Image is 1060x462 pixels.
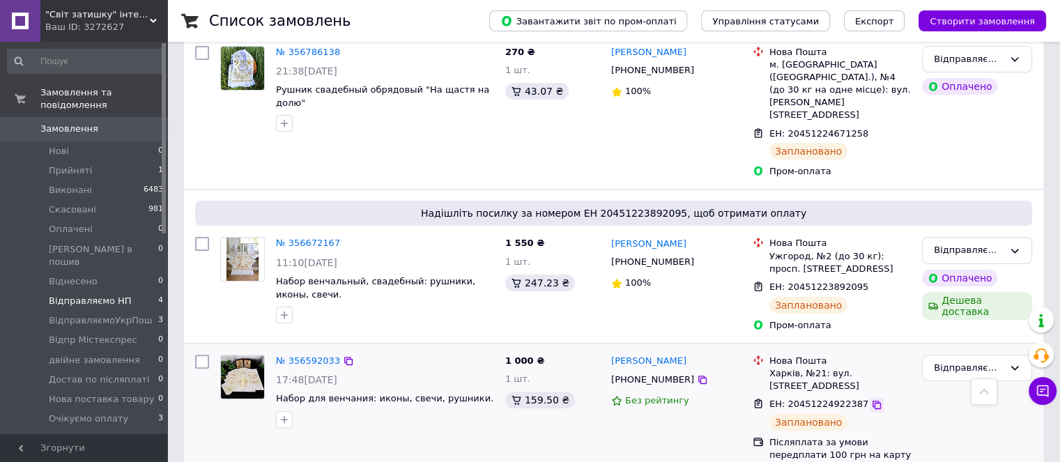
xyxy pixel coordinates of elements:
[505,83,569,100] div: 43.07 ₴
[49,184,92,197] span: Виконані
[276,84,489,108] a: Рушник свадебный обрядовый "На щастя на долю"
[220,237,265,282] a: Фото товару
[49,334,137,346] span: Відпр Містекспрес
[158,314,163,327] span: 3
[505,374,530,384] span: 1 шт.
[158,243,163,268] span: 0
[49,432,99,445] span: ПП100 грн
[769,367,911,392] div: Харків, №21: вул. [STREET_ADDRESS]
[158,164,163,177] span: 1
[769,282,868,292] span: ЕН: 20451223892095
[712,16,819,26] span: Управління статусами
[505,47,535,57] span: 270 ₴
[226,238,259,281] img: Фото товару
[158,334,163,346] span: 0
[934,243,1004,258] div: Відправляємо НП
[7,49,164,74] input: Пошук
[611,46,686,59] a: [PERSON_NAME]
[625,277,651,288] span: 100%
[40,123,98,135] span: Замовлення
[276,355,340,366] a: № 356592033
[608,371,697,389] div: [PHONE_NUMBER]
[40,86,167,111] span: Замовлення та повідомлення
[221,47,264,90] img: Фото товару
[930,16,1035,26] span: Створити замовлення
[276,47,340,57] a: № 356786138
[49,374,150,386] span: Достав по післяплаті
[625,86,651,96] span: 100%
[276,238,340,248] a: № 356672167
[922,270,997,286] div: Оплачено
[769,355,911,367] div: Нова Пошта
[276,66,337,77] span: 21:38[DATE]
[611,238,686,251] a: [PERSON_NAME]
[49,314,153,327] span: ВідправляємоУкрПош
[49,164,92,177] span: Прийняті
[611,355,686,368] a: [PERSON_NAME]
[505,65,530,75] span: 1 шт.
[158,275,163,288] span: 0
[276,276,475,300] a: Набор венчальный, свадебный: рушники, иконы, свечи.
[769,143,848,160] div: Заплановано
[148,203,163,216] span: 981
[489,10,687,31] button: Завантажити звіт по пром-оплаті
[49,413,128,425] span: Очікуємо оплату
[158,145,163,157] span: 0
[49,223,93,236] span: Оплачені
[158,432,163,445] span: 0
[922,78,997,95] div: Оплачено
[934,361,1004,376] div: Відправляємо НП
[505,275,575,291] div: 247.23 ₴
[158,295,163,307] span: 4
[276,257,337,268] span: 11:10[DATE]
[769,414,848,431] div: Заплановано
[769,297,848,314] div: Заплановано
[49,393,154,406] span: Нова поставка товару
[769,250,911,275] div: Ужгород, №2 (до 30 кг): просп. [STREET_ADDRESS]
[934,52,1004,67] div: Відправляємо НП
[49,203,96,216] span: Скасовані
[769,128,868,139] span: ЕН: 20451224671258
[769,319,911,332] div: Пром-оплата
[608,253,697,271] div: [PHONE_NUMBER]
[505,238,544,248] span: 1 550 ₴
[49,145,69,157] span: Нові
[505,355,544,366] span: 1 000 ₴
[49,354,140,367] span: двійне замовлення
[608,61,697,79] div: [PHONE_NUMBER]
[769,237,911,249] div: Нова Пошта
[49,295,132,307] span: Відправляємо НП
[769,59,911,122] div: м. [GEOGRAPHIC_DATA] ([GEOGRAPHIC_DATA].), №4 (до 30 кг на одне місце): вул. [PERSON_NAME][STREET...
[144,184,163,197] span: 6483
[276,374,337,385] span: 17:48[DATE]
[45,8,150,21] span: "Світ затишку" інтернет-магазин текстилю та швейної фурнітури
[769,46,911,59] div: Нова Пошта
[209,13,351,29] h1: Список замовлень
[220,355,265,399] a: Фото товару
[220,46,265,91] a: Фото товару
[905,15,1046,26] a: Створити замовлення
[158,413,163,425] span: 3
[158,354,163,367] span: 0
[625,395,689,406] span: Без рейтингу
[201,206,1027,220] span: Надішліть посилку за номером ЕН 20451223892095, щоб отримати оплату
[919,10,1046,31] button: Створити замовлення
[769,399,868,409] span: ЕН: 20451224922387
[922,292,1032,320] div: Дешева доставка
[49,243,158,268] span: [PERSON_NAME] в пошив
[158,393,163,406] span: 0
[276,393,493,403] a: Набор для венчания: иконы, свечи, рушники.
[769,165,911,178] div: Пром-оплата
[45,21,167,33] div: Ваш ID: 3272627
[505,392,575,408] div: 159.50 ₴
[505,256,530,267] span: 1 шт.
[158,374,163,386] span: 0
[221,355,264,399] img: Фото товару
[855,16,894,26] span: Експорт
[701,10,830,31] button: Управління статусами
[500,15,676,27] span: Завантажити звіт по пром-оплаті
[49,275,98,288] span: Віднесено
[158,223,163,236] span: 0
